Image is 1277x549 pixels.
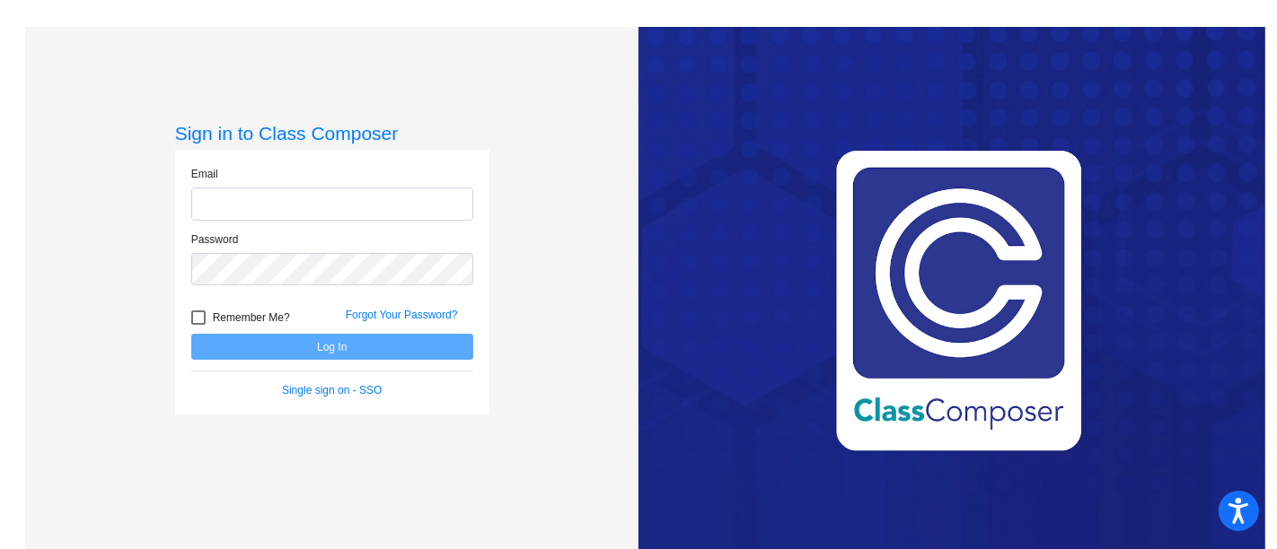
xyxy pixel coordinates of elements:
a: Forgot Your Password? [346,309,458,321]
span: Remember Me? [213,307,290,328]
a: Single sign on - SSO [282,384,382,396]
h3: Sign in to Class Composer [175,122,489,144]
label: Password [191,231,239,248]
label: Email [191,166,218,182]
button: Log In [191,334,473,360]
